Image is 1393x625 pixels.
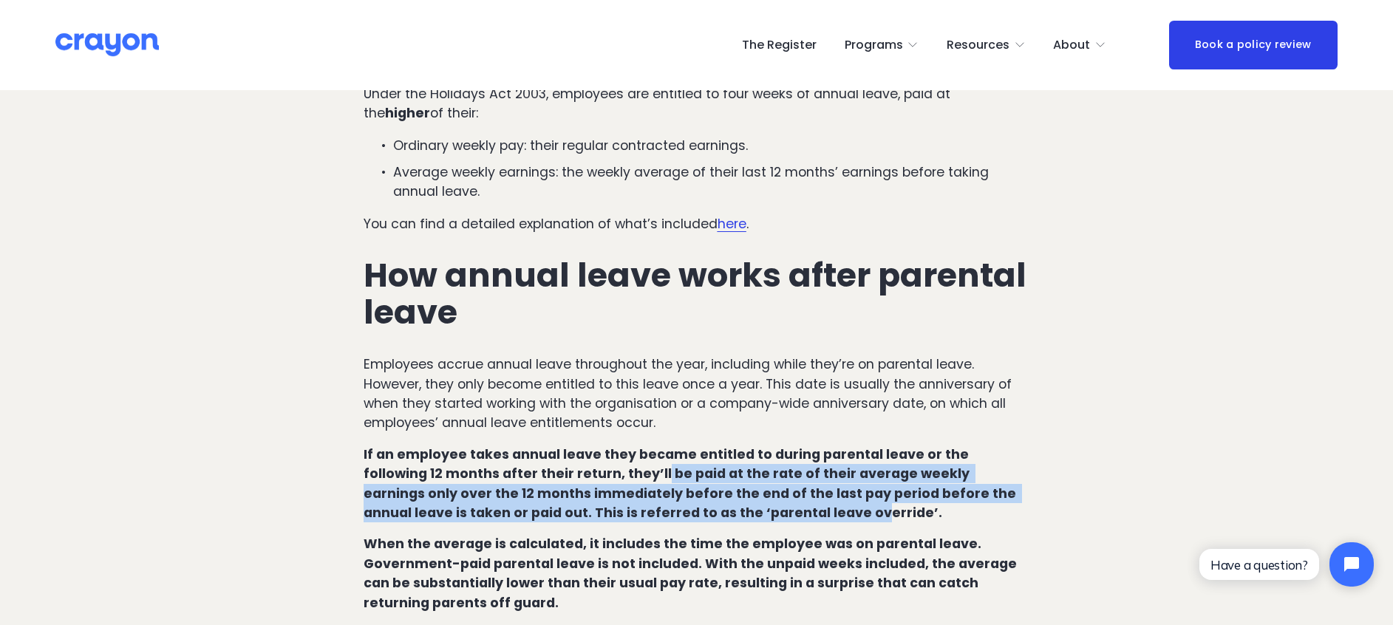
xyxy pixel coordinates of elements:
span: Resources [947,35,1009,56]
strong: When the average is calculated, it includes the time the employee was on parental leave. Governme... [364,535,1020,611]
span: About [1053,35,1090,56]
span: Programs [845,35,903,56]
strong: higher [385,104,430,122]
a: Book a policy review [1169,21,1338,69]
iframe: Tidio Chat [1187,530,1386,599]
a: folder dropdown [1053,33,1106,57]
p: Average weekly earnings: the weekly average of their last 12 months’ earnings before taking annua... [393,163,1030,202]
a: here [718,215,746,233]
p: You can find a detailed explanation of what’s included . [364,214,1030,233]
img: Crayon [55,32,159,58]
strong: If an employee takes annual leave they became entitled to during parental leave or the following ... [364,445,1019,522]
p: Under the Holidays Act 2003, employees are entitled to four weeks of annual leave, paid at the of... [364,84,1030,123]
p: Employees accrue annual leave throughout the year, including while they’re on parental leave. How... [364,355,1030,433]
strong: How annual leave works after parental leave [364,252,1034,335]
a: folder dropdown [947,33,1026,57]
p: Ordinary weekly pay: their regular contracted earnings. [393,136,1030,155]
a: folder dropdown [845,33,919,57]
a: The Register [742,33,817,57]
